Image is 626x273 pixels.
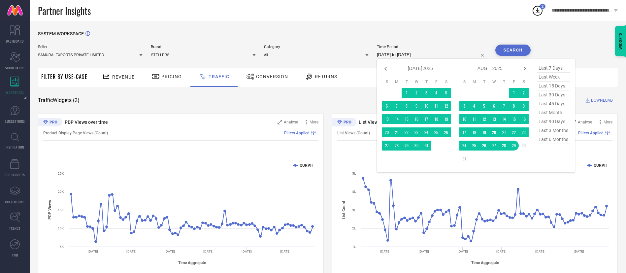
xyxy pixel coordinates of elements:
[419,250,429,253] text: [DATE]
[574,250,584,253] text: [DATE]
[402,88,412,98] td: Tue Jul 01 2025
[209,74,229,79] span: Traffic
[264,45,369,49] span: Category
[203,250,214,253] text: [DATE]
[5,199,25,204] span: COLLECTIONS
[402,114,412,124] td: Tue Jul 15 2025
[352,190,356,193] text: 4L
[412,114,421,124] td: Wed Jul 16 2025
[380,250,390,253] text: [DATE]
[392,101,402,111] td: Mon Jul 07 2025
[421,79,431,85] th: Thursday
[495,45,531,56] button: Search
[421,141,431,151] td: Thu Jul 31 2025
[38,4,91,17] span: Partner Insights
[441,114,451,124] td: Sat Jul 19 2025
[509,127,519,137] td: Fri Aug 22 2025
[441,127,451,137] td: Sat Jul 26 2025
[382,141,392,151] td: Sun Jul 27 2025
[315,74,337,79] span: Returns
[471,260,499,265] tspan: Time Aggregate
[5,119,25,124] span: SUGGESTIONS
[402,101,412,111] td: Tue Jul 08 2025
[60,245,64,249] text: 5K
[604,120,612,124] span: More
[412,101,421,111] td: Wed Jul 09 2025
[41,73,87,81] span: Filter By Use-Case
[421,101,431,111] td: Thu Jul 10 2025
[382,114,392,124] td: Sun Jul 13 2025
[392,114,402,124] td: Mon Jul 14 2025
[537,64,570,73] span: last 7 days
[256,74,288,79] span: Conversion
[519,79,529,85] th: Saturday
[38,45,143,49] span: Seller
[469,127,479,137] td: Mon Aug 18 2025
[382,79,392,85] th: Sunday
[342,201,346,219] tspan: List Count
[469,101,479,111] td: Mon Aug 04 2025
[537,73,570,82] span: last week
[38,97,80,104] span: Traffic Widgets ( 2 )
[6,145,24,150] span: INSPIRATION
[352,208,356,212] text: 3L
[332,118,356,128] div: Premium
[12,253,18,257] span: FWD
[458,250,468,253] text: [DATE]
[151,45,255,49] span: Brand
[479,101,489,111] td: Tue Aug 05 2025
[278,120,282,124] svg: Zoom
[317,131,318,135] span: |
[392,79,402,85] th: Monday
[310,120,318,124] span: More
[352,172,356,175] text: 5L
[112,74,135,80] span: Revenue
[537,90,570,99] span: last 30 days
[479,141,489,151] td: Tue Aug 26 2025
[38,118,62,128] div: Premium
[479,127,489,137] td: Tue Aug 19 2025
[499,101,509,111] td: Thu Aug 07 2025
[519,88,529,98] td: Sat Aug 02 2025
[377,51,487,59] input: Select time period
[459,114,469,124] td: Sun Aug 10 2025
[537,117,570,126] span: last 90 days
[479,79,489,85] th: Tuesday
[421,114,431,124] td: Thu Jul 17 2025
[58,172,64,175] text: 25K
[532,5,544,17] div: Open download list
[578,120,592,124] span: Analyse
[280,250,290,253] text: [DATE]
[499,114,509,124] td: Thu Aug 14 2025
[9,226,20,231] span: TRENDS
[578,131,604,135] span: Filters Applied
[459,101,469,111] td: Sun Aug 03 2025
[165,250,175,253] text: [DATE]
[479,114,489,124] td: Tue Aug 12 2025
[519,141,529,151] td: Sat Aug 30 2025
[509,79,519,85] th: Friday
[412,79,421,85] th: Wednesday
[392,141,402,151] td: Mon Jul 28 2025
[337,131,370,135] span: List Views (Count)
[421,127,431,137] td: Thu Jul 24 2025
[499,141,509,151] td: Thu Aug 28 2025
[509,141,519,151] td: Fri Aug 29 2025
[594,163,607,168] text: QURVII
[65,119,108,125] span: PDP Views over time
[352,226,356,230] text: 2L
[377,45,487,49] span: Time Period
[58,226,64,230] text: 10K
[537,108,570,117] span: last month
[431,114,441,124] td: Fri Jul 18 2025
[5,65,25,70] span: SCORECARDS
[496,250,507,253] text: [DATE]
[242,250,252,253] text: [DATE]
[6,39,24,44] span: DASHBOARD
[421,88,431,98] td: Thu Jul 03 2025
[412,141,421,151] td: Wed Jul 30 2025
[459,154,469,164] td: Sun Aug 31 2025
[459,79,469,85] th: Sunday
[359,119,401,125] span: List Views over time
[489,79,499,85] th: Wednesday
